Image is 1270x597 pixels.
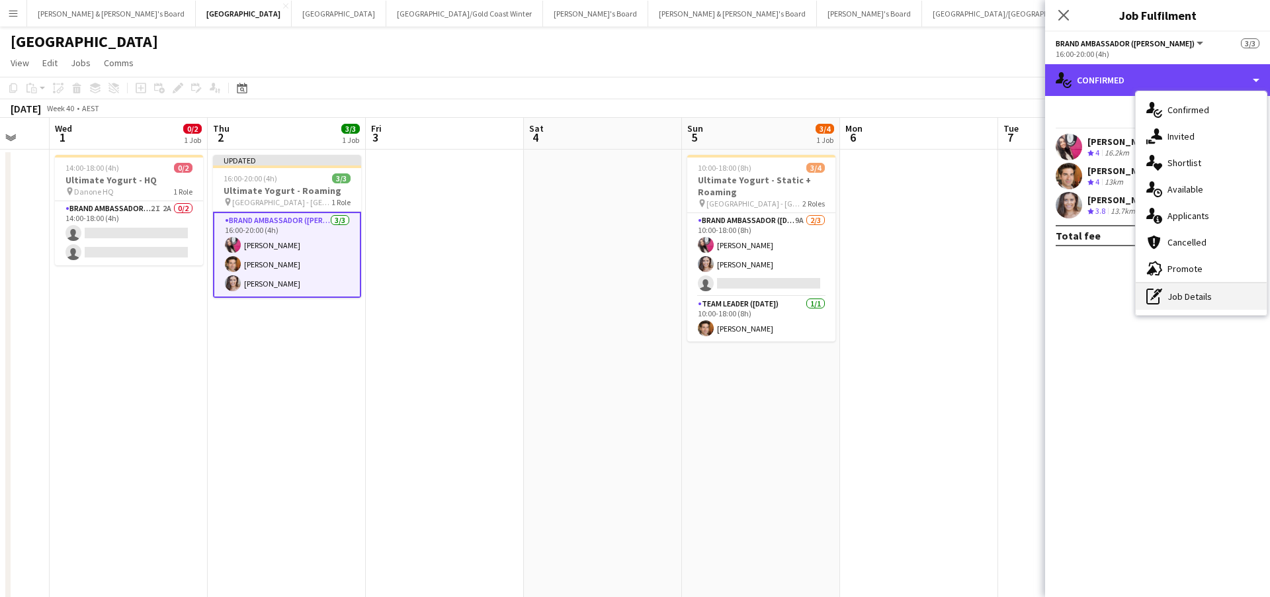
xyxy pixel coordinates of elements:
[74,187,114,197] span: Danone HQ
[65,54,96,71] a: Jobs
[55,155,203,265] app-job-card: 14:00-18:00 (4h)0/2Ultimate Yogurt - HQ Danone HQ1 RoleBrand Ambassador ([PERSON_NAME])2I2A0/214:...
[65,163,119,173] span: 14:00-18:00 (4h)
[196,1,292,26] button: [GEOGRAPHIC_DATA]
[37,54,63,71] a: Edit
[213,212,361,298] app-card-role: Brand Ambassador ([PERSON_NAME])3/316:00-20:00 (4h)[PERSON_NAME][PERSON_NAME][PERSON_NAME]
[687,155,835,342] app-job-card: 10:00-18:00 (8h)3/4Ultimate Yogurt - Static + Roaming [GEOGRAPHIC_DATA] - [GEOGRAPHIC_DATA]2 Role...
[706,199,802,208] span: [GEOGRAPHIC_DATA] - [GEOGRAPHIC_DATA]
[1003,122,1019,134] span: Tue
[1001,130,1019,145] span: 7
[386,1,543,26] button: [GEOGRAPHIC_DATA]/Gold Coast Winter
[55,201,203,265] app-card-role: Brand Ambassador ([PERSON_NAME])2I2A0/214:00-18:00 (4h)
[1095,177,1099,187] span: 4
[341,124,360,134] span: 3/3
[99,54,139,71] a: Comms
[1056,38,1195,48] span: Brand Ambassador (Mon - Fri)
[1241,38,1259,48] span: 3/3
[27,1,196,26] button: [PERSON_NAME] & [PERSON_NAME]'s Board
[369,130,382,145] span: 3
[371,122,382,134] span: Fri
[332,173,351,183] span: 3/3
[1136,229,1267,255] div: Cancelled
[104,57,134,69] span: Comms
[687,297,835,342] app-card-role: Team Leader ([DATE])1/110:00-18:00 (8h)[PERSON_NAME]
[71,57,91,69] span: Jobs
[1136,203,1267,229] div: Applicants
[529,122,544,134] span: Sat
[42,57,58,69] span: Edit
[922,1,1092,26] button: [GEOGRAPHIC_DATA]/[GEOGRAPHIC_DATA]
[817,1,922,26] button: [PERSON_NAME]'s Board
[224,173,277,183] span: 16:00-20:00 (4h)
[232,197,331,207] span: [GEOGRAPHIC_DATA] - [GEOGRAPHIC_DATA]
[816,135,833,145] div: 1 Job
[44,103,77,113] span: Week 40
[1108,206,1138,217] div: 13.7km
[843,130,863,145] span: 6
[1095,206,1105,216] span: 3.8
[685,130,703,145] span: 5
[687,213,835,297] app-card-role: Brand Ambassador ([DATE])9A2/310:00-18:00 (8h)[PERSON_NAME][PERSON_NAME]
[1136,150,1267,176] div: Shortlist
[1045,64,1270,96] div: Confirmed
[213,122,230,134] span: Thu
[698,163,751,173] span: 10:00-18:00 (8h)
[1102,148,1132,159] div: 16.2km
[1136,255,1267,282] div: Promote
[1095,148,1099,158] span: 4
[213,155,361,298] app-job-card: Updated16:00-20:00 (4h)3/3Ultimate Yogurt - Roaming [GEOGRAPHIC_DATA] - [GEOGRAPHIC_DATA]1 RoleBr...
[1045,7,1270,24] h3: Job Fulfilment
[173,187,192,197] span: 1 Role
[1056,229,1101,242] div: Total fee
[11,57,29,69] span: View
[802,199,825,208] span: 2 Roles
[55,174,203,186] h3: Ultimate Yogurt - HQ
[845,122,863,134] span: Mon
[543,1,648,26] button: [PERSON_NAME]'s Board
[1102,177,1126,188] div: 13km
[1087,165,1158,177] div: [PERSON_NAME]
[211,130,230,145] span: 2
[55,122,72,134] span: Wed
[1056,49,1259,59] div: 16:00-20:00 (4h)
[687,174,835,198] h3: Ultimate Yogurt - Static + Roaming
[184,135,201,145] div: 1 Job
[53,130,72,145] span: 1
[213,185,361,197] h3: Ultimate Yogurt - Roaming
[648,1,817,26] button: [PERSON_NAME] & [PERSON_NAME]'s Board
[816,124,834,134] span: 3/4
[1087,136,1158,148] div: [PERSON_NAME]
[1087,194,1158,206] div: [PERSON_NAME]
[11,32,158,52] h1: [GEOGRAPHIC_DATA]
[1136,97,1267,123] div: Confirmed
[213,155,361,165] div: Updated
[82,103,99,113] div: AEST
[331,197,351,207] span: 1 Role
[5,54,34,71] a: View
[342,135,359,145] div: 1 Job
[527,130,544,145] span: 4
[687,122,703,134] span: Sun
[292,1,386,26] button: [GEOGRAPHIC_DATA]
[1136,176,1267,203] div: Available
[183,124,202,134] span: 0/2
[174,163,192,173] span: 0/2
[1056,38,1205,48] button: Brand Ambassador ([PERSON_NAME])
[806,163,825,173] span: 3/4
[1136,283,1267,310] div: Job Details
[1136,123,1267,150] div: Invited
[11,102,41,115] div: [DATE]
